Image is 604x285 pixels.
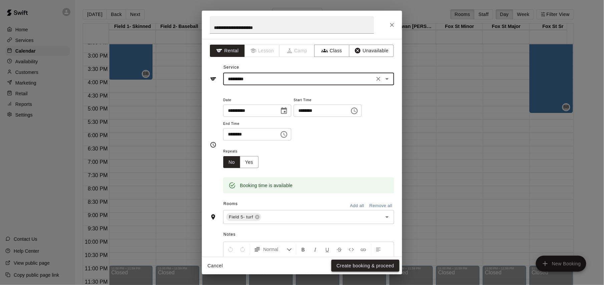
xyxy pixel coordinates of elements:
button: Clear [374,74,383,84]
button: Choose time, selected time is 5:30 PM [348,104,361,118]
div: Field 5- turf [226,213,261,221]
svg: Timing [210,142,217,148]
span: Field 5- turf [226,214,256,220]
span: Date [223,96,291,105]
button: Justify Align [249,255,260,267]
button: Format Bold [298,243,309,255]
button: Unavailable [349,45,394,57]
button: Formatting Options [251,243,295,255]
button: Format Underline [322,243,333,255]
button: Left Align [373,243,384,255]
button: Cancel [205,260,226,272]
button: Class [314,45,349,57]
svg: Service [210,76,217,82]
span: Notes [224,229,394,240]
button: Insert Link [358,243,369,255]
svg: Rooms [210,214,217,220]
button: Close [386,19,398,31]
button: Yes [240,156,259,168]
button: Choose time, selected time is 8:00 PM [277,128,291,141]
button: No [223,156,240,168]
button: Redo [237,243,248,255]
span: Repeats [223,147,264,156]
button: Center Align [225,255,236,267]
button: Format Italics [310,243,321,255]
button: Format Strikethrough [334,243,345,255]
div: outlined button group [223,156,259,168]
span: Rooms [224,201,238,206]
span: Camps can only be created in the Services page [280,45,315,57]
button: Add all [346,201,368,211]
button: Undo [225,243,236,255]
button: Remove all [368,201,394,211]
div: Booking time is available [240,179,293,191]
button: Choose date, selected date is Oct 19, 2025 [277,104,291,118]
button: Rental [210,45,245,57]
span: End Time [223,120,291,129]
button: Right Align [237,255,248,267]
button: Create booking & proceed [331,260,399,272]
button: Open [382,212,392,222]
span: Start Time [294,96,362,105]
span: Service [224,65,239,70]
span: Lessons must be created in the Services page first [245,45,280,57]
span: Normal [263,246,287,253]
button: Open [382,74,392,84]
button: Insert Code [346,243,357,255]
